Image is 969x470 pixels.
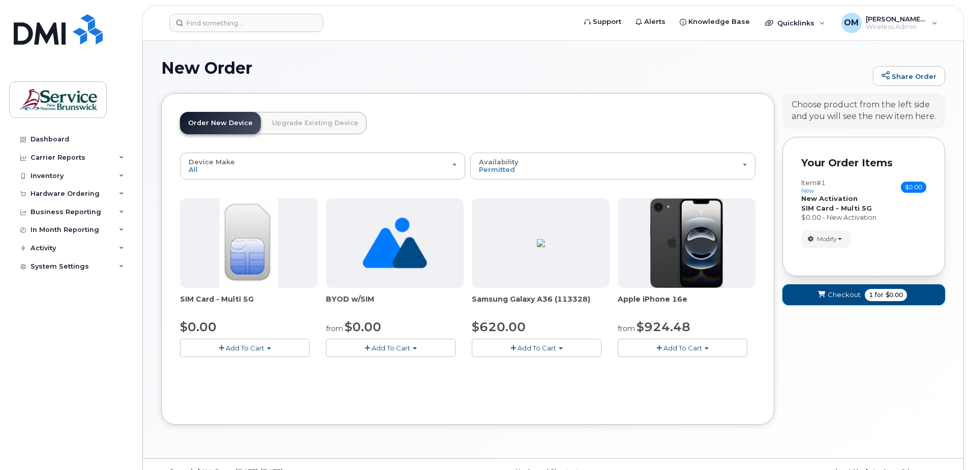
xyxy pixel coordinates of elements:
span: Add To Cart [663,344,702,352]
button: Modify [801,230,851,248]
button: Availability Permitted [470,153,755,179]
span: $0.00 [345,319,381,334]
button: Device Make All [180,153,465,179]
span: Add To Cart [226,344,264,352]
img: ED9FC9C2-4804-4D92-8A77-98887F1967E0.png [537,239,545,247]
span: All [189,165,198,173]
img: no_image_found-2caef05468ed5679b831cfe6fc140e25e0c280774317ffc20a367ab7fd17291e.png [362,198,427,288]
div: SIM Card - Multi 5G [180,294,318,314]
button: Add To Cart [180,339,310,357]
small: from [618,324,635,333]
strong: SIM Card - Multi 5G [801,204,872,212]
span: Permitted [479,165,515,173]
span: $0.00 [180,319,217,334]
span: $0.00 [886,290,903,300]
span: Availability [479,158,519,166]
div: BYOD w/SIM [326,294,464,314]
h3: Item [801,179,826,194]
span: for [873,290,886,300]
a: Order New Device [180,112,261,134]
span: Checkout [828,290,861,300]
span: $924.48 [637,319,690,334]
a: Upgrade Existing Device [264,112,367,134]
div: $0.00 - New Activation [801,213,926,222]
h1: New Order [161,59,868,77]
span: 1 [869,290,873,300]
p: Your Order Items [801,156,926,170]
a: Share Order [873,66,945,86]
span: Modify [817,234,837,244]
div: Choose product from the left side and you will see the new item here. [792,99,936,123]
button: Add To Cart [472,339,601,357]
small: from [326,324,343,333]
button: Add To Cart [326,339,456,357]
div: Samsung Galaxy A36 (113328) [472,294,610,314]
span: Add To Cart [518,344,556,352]
img: iphone16e.png [650,198,723,288]
span: $0.00 [901,182,926,193]
small: new [801,187,814,194]
img: 00D627D4-43E9-49B7-A367-2C99342E128C.jpg [220,198,278,288]
span: $620.00 [472,319,526,334]
strong: New Activation [801,194,858,202]
span: Add To Cart [372,344,410,352]
button: Checkout 1 for $0.00 [782,284,945,305]
span: Device Make [189,158,235,166]
span: #1 [816,179,826,187]
button: Add To Cart [618,339,747,357]
div: Apple iPhone 16e [618,294,755,314]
